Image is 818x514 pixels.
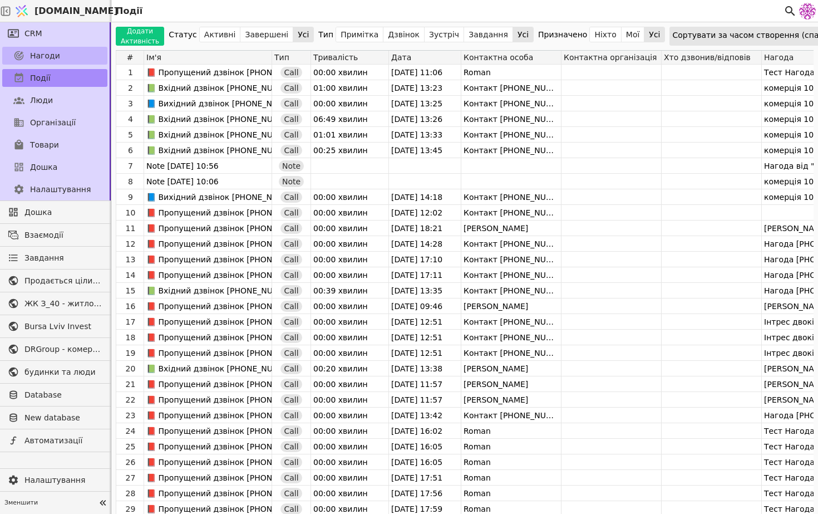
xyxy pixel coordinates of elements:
[461,143,561,158] div: Контакт [PHONE_NUMBER]
[117,111,144,127] div: 4
[311,470,388,486] div: 00:00 хвилин
[30,117,76,129] span: Організації
[146,80,272,95] div: 📗 Вхідний дзвінок [PHONE_NUMBER]
[2,91,107,109] a: Люди
[461,361,561,376] div: [PERSON_NAME]
[2,363,107,381] a: будинки та люди
[117,298,144,314] div: 16
[284,254,298,265] span: Call
[146,158,272,173] div: Note [DATE] 10:56
[146,65,272,80] div: 📕 Пропущений дзвінок [PHONE_NUMBER]
[461,189,561,205] div: Контакт [PHONE_NUMBER]
[117,221,144,236] div: 11
[461,392,561,408] div: [PERSON_NAME]
[2,25,107,42] a: CRM
[461,330,561,345] div: Контакт [PHONE_NUMBER]
[284,98,298,109] span: Call
[2,432,107,449] a: Автоматизації
[461,470,561,486] div: Roman
[2,317,107,335] a: Bursa Lviv Invest
[389,189,461,205] div: [DATE] 14:18
[461,454,561,470] div: Roman
[622,27,645,42] button: Мої
[461,314,561,330] div: Контакт [PHONE_NUMBER]
[146,252,272,267] div: 📕 Пропущений дзвінок [PHONE_NUMBER]
[389,127,461,143] div: [DATE] 13:33
[146,96,272,111] div: 📘 Вихідний дзвінок [PHONE_NUMBER]
[389,314,461,330] div: [DATE] 12:51
[461,236,561,252] div: Контакт [PHONE_NUMBER]
[117,143,144,158] div: 6
[425,27,464,42] button: Зустріч
[336,27,383,42] button: Примітка
[117,454,144,470] div: 26
[2,226,107,244] a: Взаємодії
[284,379,298,390] span: Call
[389,345,461,361] div: [DATE] 12:51
[117,439,144,454] div: 25
[282,176,300,187] span: Note
[284,425,298,437] span: Call
[117,65,144,80] div: 1
[2,340,107,358] a: DRGroup - комерційна нерухоомість
[200,27,241,42] button: Активні
[461,408,561,423] div: Контакт [PHONE_NUMBER]
[389,96,461,111] div: [DATE] 13:25
[383,27,425,42] button: Дзвінок
[30,139,59,151] span: Товари
[389,361,461,376] div: [DATE] 13:38
[284,347,298,359] span: Call
[24,435,102,447] span: Автоматизації
[117,80,144,96] div: 2
[284,207,298,218] span: Call
[146,454,272,469] div: 📕 Пропущений дзвінок [PHONE_NUMBER]
[311,439,388,454] div: 00:00 хвилин
[284,394,298,405] span: Call
[2,47,107,65] a: Нагоди
[389,298,461,314] div: [DATE] 09:46
[117,127,144,143] div: 5
[389,454,461,470] div: [DATE] 16:05
[2,203,107,221] a: Дошка
[389,80,461,96] div: [DATE] 13:23
[117,158,144,174] div: 7
[284,472,298,483] span: Call
[117,189,144,205] div: 9
[389,65,461,80] div: [DATE] 11:06
[117,283,144,298] div: 15
[24,366,102,378] span: будинки та люди
[644,27,664,42] button: Усі
[461,267,561,283] div: Контакт [PHONE_NUMBER]
[146,174,272,189] div: Note [DATE] 10:06
[284,223,298,234] span: Call
[461,345,561,361] div: Контакт [PHONE_NUMBER]
[146,408,272,423] div: 📕 Пропущений дзвінок [PHONE_NUMBER]
[461,205,561,221] div: Контакт [PHONE_NUMBER]
[282,160,300,172] span: Note
[146,236,272,251] div: 📕 Пропущений дзвінок [PHONE_NUMBER]
[11,1,111,22] a: [DOMAIN_NAME]
[146,345,272,360] div: 📕 Пропущений дзвінок [PHONE_NUMBER]
[461,127,561,143] div: Контакт [PHONE_NUMBER]
[146,205,272,220] div: 📕 Пропущений дзвінок [PHONE_NUMBER]
[2,136,107,154] a: Товари
[284,270,298,281] span: Call
[146,189,272,204] div: 📘 Вихідний дзвінок [PHONE_NUMBER]
[13,1,30,22] img: Logo
[389,330,461,345] div: [DATE] 12:51
[146,143,272,158] div: 📗 Вхідний дзвінок [PHONE_NUMBER]
[311,423,388,439] div: 00:00 хвилин
[461,423,561,439] div: Roman
[461,221,561,236] div: [PERSON_NAME]
[538,27,587,42] div: Призначено
[513,27,533,42] button: Усі
[116,51,144,64] div: #
[311,65,388,80] div: 00:00 хвилин
[389,236,461,252] div: [DATE] 14:28
[311,454,388,470] div: 00:00 хвилин
[461,376,561,392] div: [PERSON_NAME]
[389,423,461,439] div: [DATE] 16:02
[2,180,107,198] a: Налаштування
[284,332,298,343] span: Call
[311,298,388,314] div: 00:00 хвилин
